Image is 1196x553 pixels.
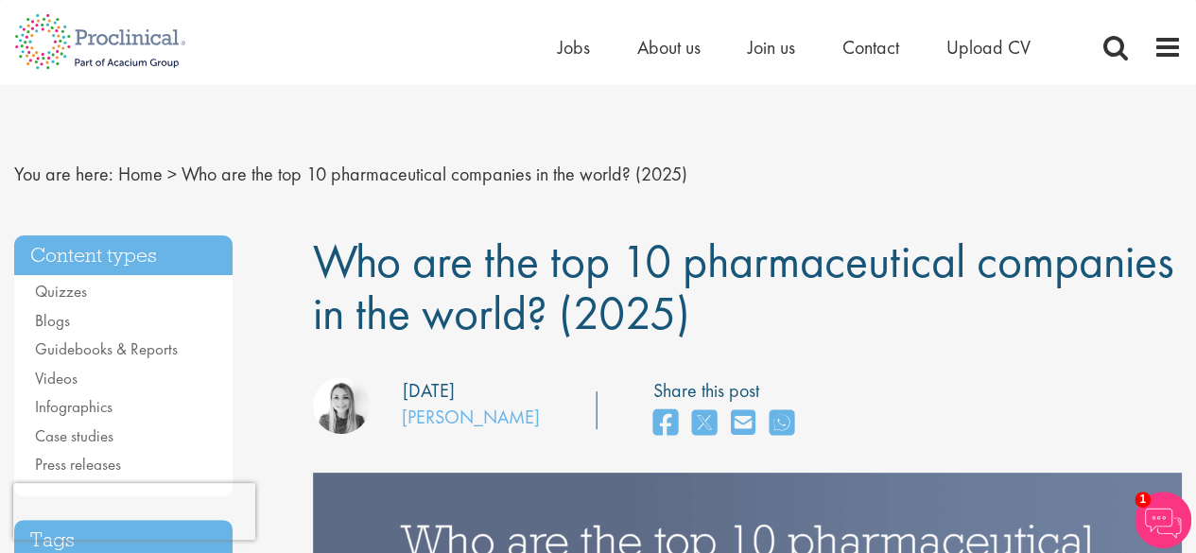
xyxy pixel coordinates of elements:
[403,377,455,405] div: [DATE]
[35,338,178,359] a: Guidebooks & Reports
[770,404,794,444] a: share on whats app
[182,162,687,186] span: Who are the top 10 pharmaceutical companies in the world? (2025)
[946,35,1031,60] a: Upload CV
[35,396,113,417] a: Infographics
[35,310,70,331] a: Blogs
[748,35,795,60] a: Join us
[14,235,233,276] h3: Content types
[35,281,87,302] a: Quizzes
[313,231,1173,343] span: Who are the top 10 pharmaceutical companies in the world? (2025)
[637,35,701,60] a: About us
[653,404,678,444] a: share on facebook
[1135,492,1151,508] span: 1
[692,404,717,444] a: share on twitter
[313,377,370,434] img: Hannah Burke
[35,454,121,475] a: Press releases
[402,405,540,429] a: [PERSON_NAME]
[35,425,113,446] a: Case studies
[167,162,177,186] span: >
[731,404,755,444] a: share on email
[35,368,78,389] a: Videos
[558,35,590,60] a: Jobs
[1135,492,1191,548] img: Chatbot
[653,377,804,405] label: Share this post
[14,162,113,186] span: You are here:
[842,35,899,60] a: Contact
[118,162,163,186] a: breadcrumb link
[13,483,255,540] iframe: reCAPTCHA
